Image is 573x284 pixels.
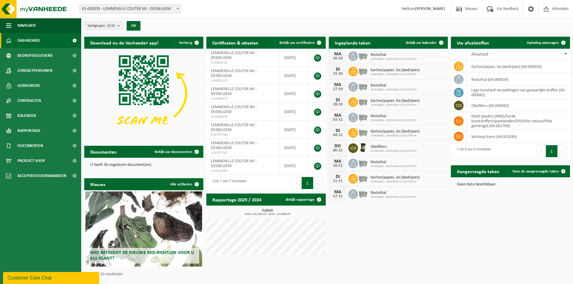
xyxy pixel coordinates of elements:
span: 10-902886 - LEMMENS-LE COUTER NV [371,195,417,199]
div: 20-10 [332,56,344,61]
span: VLA904378 [211,96,275,101]
img: WB-2500-GAL-GY-01 [358,81,368,91]
div: 06-11 [332,148,344,153]
span: Navigatie [17,18,36,33]
td: [DATE] [280,67,308,85]
a: Wat betekent de nieuwe RED-richtlijn voor u als klant? [85,191,202,267]
span: Restafval [371,53,417,57]
td: lege kunststof verpakkingen van gevaarlijke stoffen (04-000081) [467,86,570,99]
span: LEMMENS-LE COUTER NV - DESSELGEM [211,159,257,168]
h2: Rapportage 2025 / 2024 [206,194,267,205]
button: 1 [302,177,313,189]
span: VLA707761 [211,151,275,155]
count: (3/3) [107,24,115,28]
div: 03-11 [332,118,344,122]
img: WB-2500-GAL-GY-01 [358,96,368,107]
h2: Certificaten & attesten [206,37,264,48]
span: LEMMENS-LE COUTER NV - DESSELGEM [211,69,257,78]
span: LEMMENS-LE COUTER NV - DESSELGEM [211,105,257,114]
span: LEMMENS-LE COUTER NV - DESSELGEM [211,123,257,132]
div: 1 tot 6 van 6 resultaten [454,145,491,158]
h2: Uw afvalstoffen [451,37,495,48]
span: Bekijk uw kalender [406,41,437,45]
td: [DATE] [280,157,308,175]
button: Previous [292,177,302,189]
span: Rapportage [17,123,41,138]
span: 01-000359 - LEMMENS-LE COUTER NV - DESSELGEM [80,5,181,13]
span: LEMMENS-LE COUTER NV - DESSELGEM [211,141,257,150]
div: 21-10 [332,72,344,76]
p: U heeft 36 ongelezen document(en). [90,163,197,167]
span: Contactpersonen [17,63,52,78]
span: Restafval [371,83,417,88]
span: Bekijk uw documenten [155,150,192,154]
img: WB-2500-GAL-GY-01 [358,188,368,199]
img: WB-2500-GAL-GY-01 [358,127,368,137]
div: DI [332,174,344,179]
div: DI [332,98,344,102]
a: Bekijk rapportage [281,194,325,206]
span: Restafval [371,160,417,165]
img: WB-2500-GAL-GY-01 [358,66,368,76]
span: LEMMENS-LE COUTER NV - DESSELGEM [211,87,257,96]
h3: Kubiek [209,209,325,216]
h2: Download nu de Vanheede+ app! [84,37,165,48]
button: Next [558,145,567,157]
div: MA [332,190,344,194]
span: Restafval [371,114,417,119]
div: MA [332,52,344,56]
span: 01-000359 - LEMMENS-LE COUTER NV - DESSELGEM [79,5,181,14]
a: Toon de aangevraagde taken [507,165,569,177]
span: Karton/papier, los (bedrijven) [371,129,420,134]
span: 10-902886 - LEMMENS-LE COUTER NV [371,57,417,61]
a: Ophaling aanvragen [522,37,569,49]
a: Bekijk uw documenten [150,146,203,158]
span: VLA613056 [211,169,275,173]
span: Bedrijfsgegevens [17,48,53,63]
td: [DATE] [280,103,308,121]
span: 10-902886 - LEMMENS-LE COUTER NV [371,88,417,92]
span: 10-902886 - LEMMENS-LE COUTER NV [371,103,420,107]
td: oliefilters (04-000092) [467,99,570,112]
span: Gebruikers [17,78,40,93]
td: [DATE] [280,85,308,103]
div: DI [332,67,344,72]
span: Karton/papier, los (bedrijven) [371,99,420,103]
td: verkoop items (04-001834) [467,130,570,143]
div: 1 tot 7 van 7 resultaten [209,176,247,190]
span: Bekijk uw certificaten [279,41,315,45]
div: 04-11 [332,133,344,137]
img: Download de VHEPlus App [84,49,203,138]
span: VLA903152 [211,78,275,83]
span: LEMMENS-LE COUTER NV - DESSELGEM [211,51,257,60]
strong: [PERSON_NAME] [415,7,445,11]
img: WB-2500-GAL-GY-01 [358,158,368,168]
img: WB-2500-GAL-GY-01 [358,112,368,122]
span: Toon de aangevraagde taken [512,169,559,173]
span: Contracten [17,93,41,108]
span: Restafval [371,191,417,195]
div: MA [332,82,344,87]
span: Product Shop [17,153,45,168]
span: Documenten [17,138,43,153]
iframe: chat widget [3,271,100,284]
a: Alle artikelen [165,178,203,190]
td: restafval (04-000029) [467,73,570,86]
span: VLA904379 [211,115,275,119]
button: Next [313,177,323,189]
div: 27-10 [332,87,344,91]
div: DO [332,144,344,148]
span: 01-000359 - LEMMENS-LE COUTER NV [371,149,417,153]
button: OK [127,21,140,31]
span: 10-902886 - LEMMENS-LE COUTER NV [371,119,417,122]
button: 1 [546,145,558,157]
h2: Aangevraagde taken [451,165,505,177]
div: 10-11 [332,164,344,168]
a: Bekijk uw certificaten [275,37,325,49]
span: Vestigingen [88,21,115,30]
div: 11-11 [332,179,344,183]
div: DI [332,128,344,133]
img: WB-0240-HPE-BK-01 [358,142,368,153]
div: MA [332,159,344,164]
span: Karton/papier, los (bedrijven) [371,68,420,73]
